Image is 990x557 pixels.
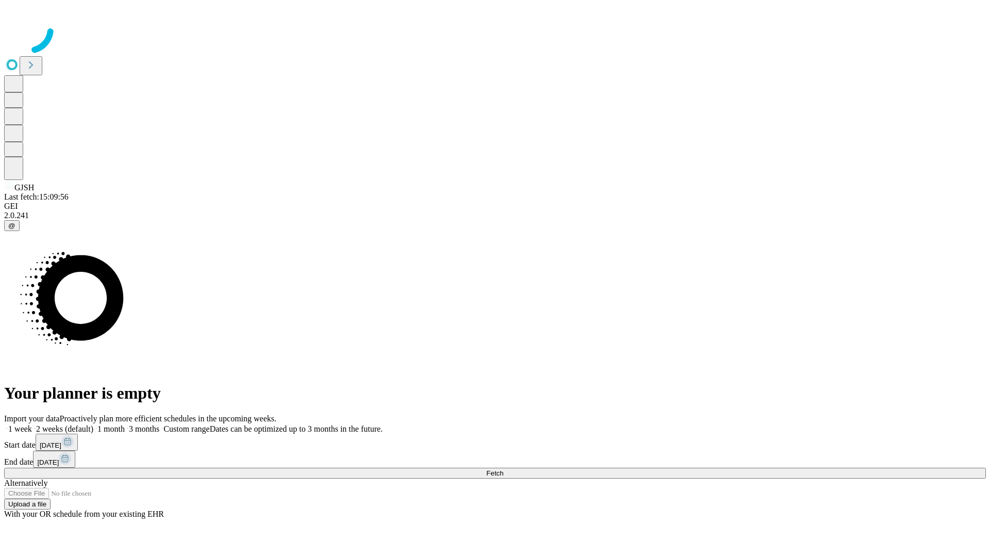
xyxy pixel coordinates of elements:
[4,414,60,423] span: Import your data
[4,211,986,220] div: 2.0.241
[4,510,164,518] span: With your OR schedule from your existing EHR
[14,183,34,192] span: GJSH
[4,192,69,201] span: Last fetch: 15:09:56
[4,384,986,403] h1: Your planner is empty
[4,468,986,479] button: Fetch
[4,499,51,510] button: Upload a file
[163,424,209,433] span: Custom range
[37,458,59,466] span: [DATE]
[8,424,32,433] span: 1 week
[36,434,78,451] button: [DATE]
[36,424,93,433] span: 2 weeks (default)
[129,424,159,433] span: 3 months
[4,202,986,211] div: GEI
[97,424,125,433] span: 1 month
[4,451,986,468] div: End date
[60,414,276,423] span: Proactively plan more efficient schedules in the upcoming weeks.
[4,479,47,487] span: Alternatively
[33,451,75,468] button: [DATE]
[40,441,61,449] span: [DATE]
[486,469,503,477] span: Fetch
[4,220,20,231] button: @
[4,434,986,451] div: Start date
[8,222,15,230] span: @
[210,424,383,433] span: Dates can be optimized up to 3 months in the future.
